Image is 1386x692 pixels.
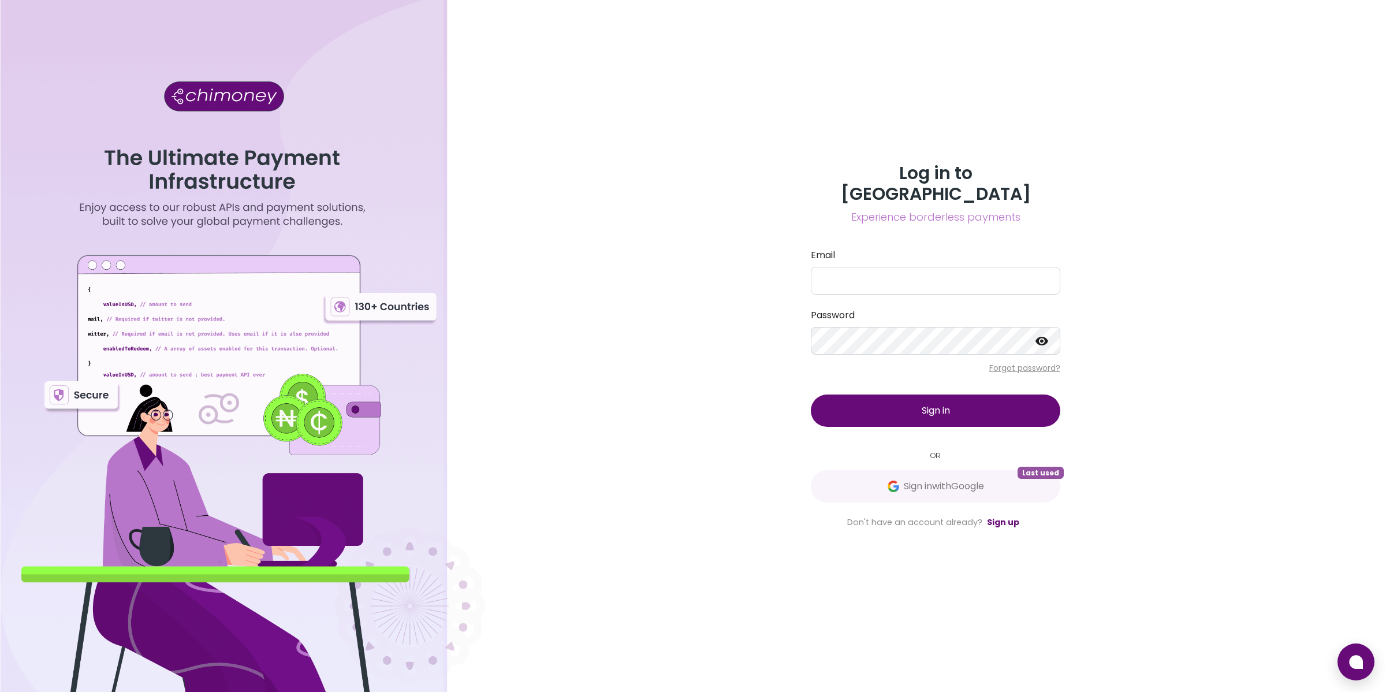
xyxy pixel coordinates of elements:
[811,308,1060,322] label: Password
[811,362,1060,374] p: Forgot password?
[811,248,1060,262] label: Email
[904,479,984,493] span: Sign in with Google
[811,209,1060,225] span: Experience borderless payments
[811,450,1060,461] small: OR
[847,516,982,528] span: Don't have an account already?
[987,516,1019,528] a: Sign up
[1337,643,1374,680] button: Open chat window
[811,163,1060,204] h3: Log in to [GEOGRAPHIC_DATA]
[888,481,899,492] img: Google
[1018,467,1064,478] span: Last used
[922,404,950,417] span: Sign in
